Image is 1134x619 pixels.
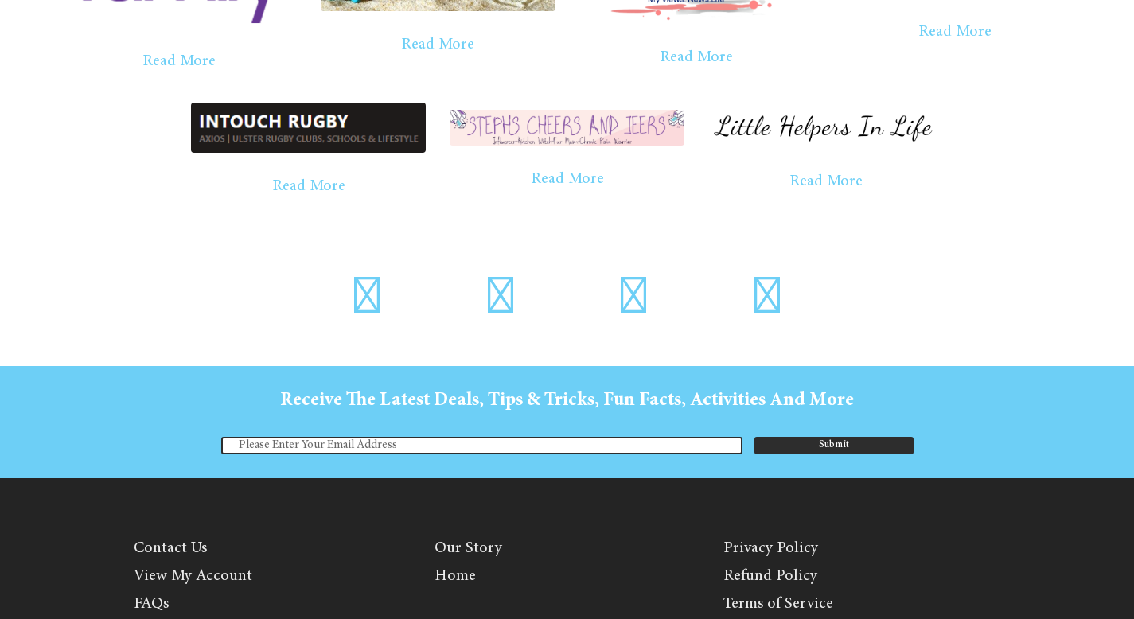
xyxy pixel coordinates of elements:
[280,391,854,411] span: Receive the latest deals, tips & tricks, fun facts, activities and more
[723,596,833,612] a: Terms of Service
[256,169,361,204] a: Read More
[134,568,252,584] a: View My Account
[142,53,216,69] span: Read More
[127,44,232,79] a: Read More
[450,110,684,146] img: pf-1da77f83--Stephs-Cheers-and-Jeers-logo.png
[221,437,742,454] input: Please Enter Your Email Address
[515,162,620,197] a: Read More
[660,49,733,65] span: Read More
[918,24,992,40] span: Read More
[754,437,914,454] button: Submit
[819,440,849,450] span: Submit
[723,540,818,556] a: Privacy Policy
[708,107,943,148] img: pf-930a3e5d--Little-Helpers-in-Life-Logo.png
[774,164,879,199] a: Read More
[272,178,345,194] span: Read More
[385,27,490,62] a: Read More
[435,568,476,584] a: Home
[401,37,474,53] span: Read More
[644,40,749,75] a: Read More
[435,540,502,556] a: Our Story
[531,171,604,187] span: Read More
[191,103,426,153] img: pf-29de7c7f--In-Touch-Rugby.png
[902,14,1007,49] a: Read More
[723,568,817,584] a: Refund Policy
[134,596,169,612] a: FAQs
[789,173,863,189] span: Read More
[134,540,207,556] a: Contact Us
